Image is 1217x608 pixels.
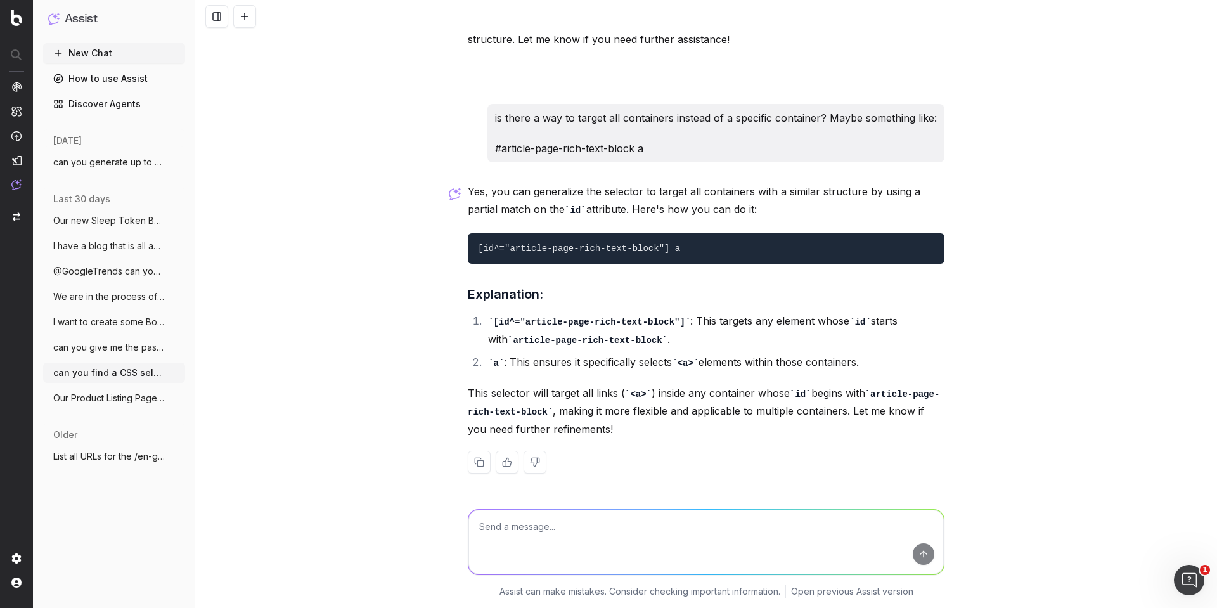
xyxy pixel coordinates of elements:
code: <a> [672,358,699,368]
img: Switch project [13,212,20,221]
span: We are in the process of developing a ne [53,290,165,303]
h1: Assist [65,10,98,28]
li: : This targets any element whose starts with . [484,312,944,348]
img: Analytics [11,82,22,92]
span: [DATE] [53,134,82,147]
img: Studio [11,155,22,165]
code: id [790,389,811,399]
code: article-page-rich-text-block [508,335,667,346]
img: Botify assist logo [449,188,461,200]
iframe: Intercom live chat [1174,565,1204,595]
code: <a> [625,389,652,399]
span: I want to create some Botify custom repo [53,316,165,328]
img: Activation [11,131,22,141]
img: Botify logo [11,10,22,26]
img: Setting [11,553,22,564]
span: last 30 days [53,193,110,205]
h3: Explanation: [468,284,944,304]
li: : This ensures it specifically selects elements within those containers. [484,353,944,372]
span: can you find a CSS selector that will ex [53,366,165,379]
a: Open previous Assist version [791,585,913,598]
button: New Chat [43,43,185,63]
img: Assist [11,179,22,190]
span: List all URLs for the /en-gb domain with [53,450,165,463]
code: id [849,317,871,327]
button: @GoogleTrends can you analyse google tre [43,261,185,281]
button: can you give me the past 90 days keyword [43,337,185,358]
button: I have a blog that is all about Baby's F [43,236,185,256]
button: Our Product Listing Pages for /baby in t [43,388,185,408]
code: a [488,358,504,368]
button: Assist [48,10,180,28]
img: Assist [48,13,60,25]
span: Our Product Listing Pages for /baby in t [53,392,165,404]
p: is there a way to target all containers instead of a specific container? Maybe something like: [495,109,937,127]
span: older [53,429,77,441]
code: [id^="article-page-rich-text-block"] [488,317,690,327]
span: @GoogleTrends can you analyse google tre [53,265,165,278]
button: I want to create some Botify custom repo [43,312,185,332]
button: Our new Sleep Token Band Tshirts are a m [43,210,185,231]
p: Yes, you can generalize the selector to target all containers with a similar structure by using a... [468,183,944,219]
span: I have a blog that is all about Baby's F [53,240,165,252]
button: can you find a CSS selector that will ex [43,363,185,383]
code: [id^="article-page-rich-text-block"] a [478,243,680,254]
span: can you give me the past 90 days keyword [53,341,165,354]
span: Our new Sleep Token Band Tshirts are a m [53,214,165,227]
p: This selector will target all links ( ) inside any container whose begins with , making it more f... [468,384,944,438]
button: We are in the process of developing a ne [43,287,185,307]
p: Assist can make mistakes. Consider checking important information. [499,585,780,598]
img: Intelligence [11,106,22,117]
img: My account [11,578,22,588]
button: List all URLs for the /en-gb domain with [43,446,185,467]
span: 1 [1200,565,1210,575]
button: can you generate up to 2 meta descriptio [43,152,185,172]
code: id [565,205,586,216]
span: can you generate up to 2 meta descriptio [53,156,165,169]
a: Discover Agents [43,94,185,114]
a: How to use Assist [43,68,185,89]
p: #article-page-rich-text-block a [495,139,937,157]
